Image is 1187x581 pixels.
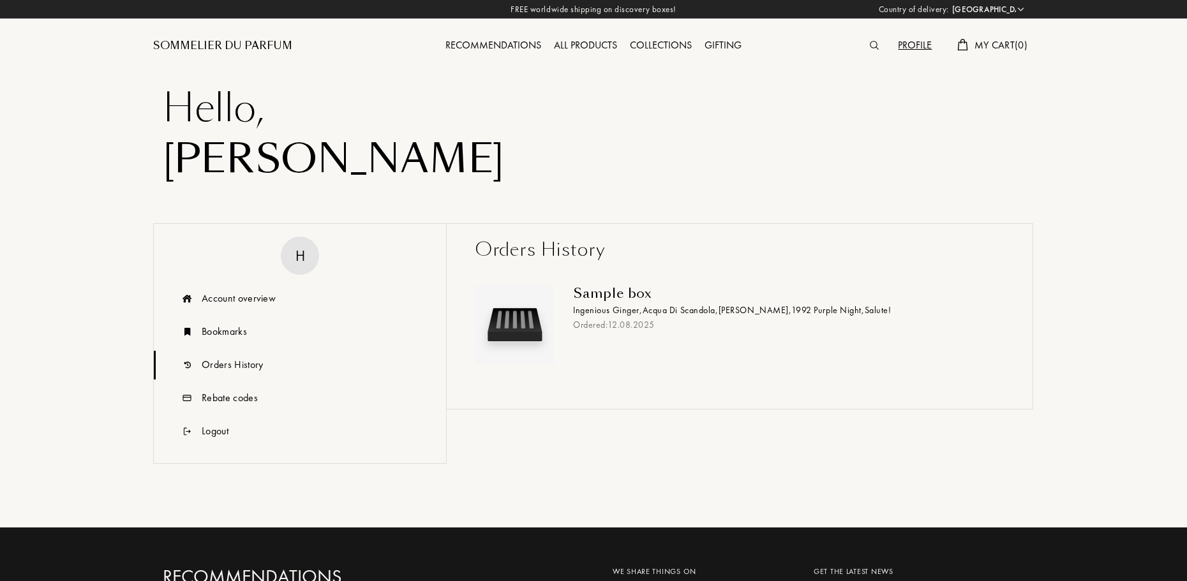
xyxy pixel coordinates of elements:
div: Gifting [698,38,748,54]
span: Ingenious Ginger , [573,304,643,316]
a: Profile [892,38,938,52]
div: Rebate codes [202,390,258,406]
img: sample box [479,289,551,361]
div: H [295,244,305,267]
span: [PERSON_NAME] , [719,304,792,316]
img: cart.svg [957,39,967,50]
span: 1992 Purple Night , [791,304,864,316]
div: Logout [202,423,228,439]
div: Collections [623,38,698,54]
div: Orders History [202,357,263,372]
div: Get the latest news [814,566,1015,577]
div: Bookmarks [202,324,247,339]
img: icn_book.svg [179,318,195,346]
span: Acqua di Scandola , [643,304,719,316]
a: Sommelier du Parfum [153,38,292,54]
a: Gifting [698,38,748,52]
div: Ordered: 12 . 08 . 2025 [573,318,994,332]
div: [PERSON_NAME] [163,134,1024,185]
div: Recommendations [439,38,548,54]
img: icn_history.svg [179,351,195,379]
img: icn_code.svg [179,384,195,413]
img: icn_overview.svg [179,284,195,313]
a: Collections [623,38,698,52]
div: Orders History [475,237,1004,263]
img: search_icn.svg [870,41,879,50]
a: All products [548,38,623,52]
div: All products [548,38,623,54]
div: We share things on [613,566,795,577]
span: Country of delivery: [879,3,949,16]
div: Account overview [202,291,276,306]
img: icn_logout.svg [179,417,195,446]
div: Profile [892,38,938,54]
span: My Cart ( 0 ) [974,38,1027,52]
span: Salute! [865,304,892,316]
a: Recommendations [439,38,548,52]
div: Hello , [163,83,1024,134]
div: Sample box [573,286,994,301]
